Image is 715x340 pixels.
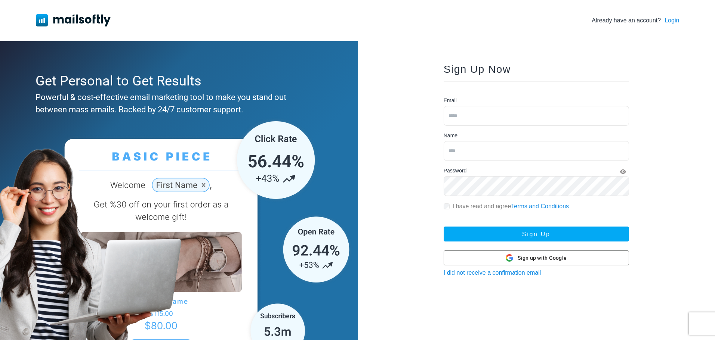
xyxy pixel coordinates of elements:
[36,14,111,26] img: Mailsoftly
[444,167,466,175] label: Password
[444,132,457,140] label: Name
[665,16,679,25] a: Login
[444,63,511,75] span: Sign Up Now
[518,254,567,262] span: Sign up with Google
[453,202,569,211] label: I have read and agree
[620,169,626,174] i: Show Password
[444,250,629,265] button: Sign up with Google
[444,269,541,276] a: I did not receive a confirmation email
[444,227,629,241] button: Sign Up
[36,71,318,91] div: Get Personal to Get Results
[592,16,679,25] div: Already have an account?
[36,91,318,116] div: Powerful & cost-effective email marketing tool to make you stand out between mass emails. Backed ...
[444,97,457,105] label: Email
[511,203,569,209] a: Terms and Conditions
